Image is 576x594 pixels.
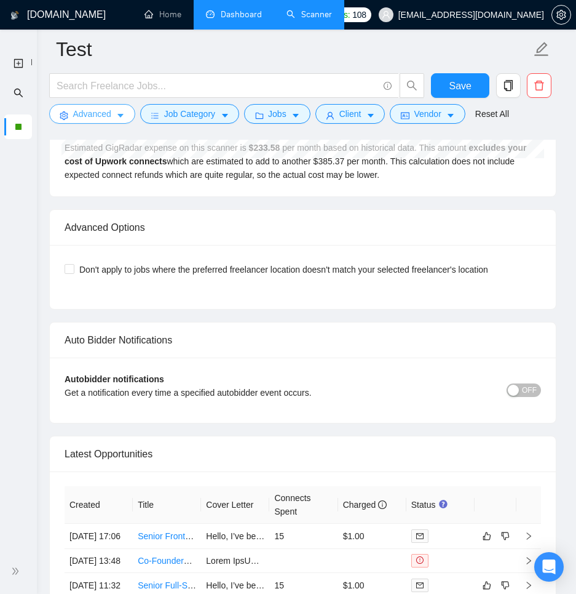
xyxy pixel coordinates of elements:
div: Open Intercom Messenger [534,552,564,582]
button: folderJobscaret-down [245,104,311,124]
span: caret-down [446,111,455,120]
img: logo [10,6,19,25]
div: Auto Bidder Notifications [65,323,541,358]
span: caret-down [221,111,229,120]
span: Client [339,107,361,121]
span: right [524,532,533,540]
button: copy [496,73,521,98]
li: New Scanner [4,50,32,75]
th: Title [133,486,201,524]
span: double-right [11,565,23,577]
td: 15 [269,524,337,549]
button: barsJob Categorycaret-down [140,104,239,124]
span: info-circle [384,82,392,90]
span: Don't apply to jobs where the preferred freelancer location doesn't match your selected freelance... [74,263,493,276]
a: Co-Founders for AI Tool Development [138,556,282,566]
b: excludes your cost of Upwork connects [65,143,527,166]
button: like [479,578,494,593]
span: user [326,111,334,120]
div: Get a notification every time a specified autobidder event occurs. [65,386,422,399]
span: setting [60,111,68,120]
td: [DATE] 17:06 [65,524,133,549]
span: edit [534,41,550,57]
input: Search Freelance Jobs... [57,78,378,94]
button: userClientcaret-down [315,104,385,124]
a: setting [551,10,571,20]
a: Senior Full-Stack Developer with AI/LLM Integration Experience [138,580,381,590]
button: Save [431,73,489,98]
span: delete [527,80,551,91]
button: setting [551,5,571,25]
th: Created [65,486,133,524]
span: mail [416,582,424,589]
span: Job Category [164,107,215,121]
span: Save [449,78,471,94]
a: homeHome [144,9,181,20]
span: idcard [401,111,409,120]
span: exclamation-circle [416,556,424,564]
span: caret-down [366,111,375,120]
span: right [524,556,533,565]
input: Scanner name... [56,34,531,65]
th: Status [406,486,475,524]
span: Vendor [414,107,441,121]
span: mail [416,532,424,540]
a: Reset All [475,107,509,121]
span: caret-down [291,111,300,120]
a: searchScanner [286,9,332,20]
span: caret-down [116,111,125,120]
span: copy [497,80,520,91]
a: dashboardDashboard [206,9,262,20]
a: Senior Frontend Developer (React/Next.js) [138,531,301,541]
span: search [400,80,424,91]
b: Autobidder notifications [65,374,164,384]
span: folder [255,111,264,120]
button: settingAdvancedcaret-down [49,104,135,124]
span: Advanced [73,107,111,121]
span: Jobs [269,107,287,121]
div: Latest Opportunities [65,436,541,472]
span: Charged [343,500,387,510]
div: Tooltip anchor [438,499,449,510]
button: idcardVendorcaret-down [390,104,465,124]
span: like [483,580,491,590]
td: $1.00 [338,524,406,549]
div: Advanced Options [65,210,541,245]
button: like [479,529,494,544]
span: dislike [501,580,510,590]
span: dislike [501,531,510,541]
span: bars [151,111,159,120]
td: Senior Frontend Developer (React/Next.js) [133,524,201,549]
td: Co-Founders for AI Tool Development [133,549,201,573]
span: OFF [522,383,537,397]
button: dislike [498,529,513,544]
td: [DATE] 13:48 [65,549,133,573]
span: like [483,531,491,541]
span: 108 [352,8,366,22]
span: right [524,581,533,590]
span: info-circle [378,500,387,509]
button: dislike [498,578,513,593]
span: user [382,10,390,19]
li: My Scanners [4,80,32,139]
th: Cover Letter [201,486,269,524]
span: search [14,80,23,105]
button: search [400,73,424,98]
a: New Scanner [14,50,23,76]
th: Connects Spent [269,486,337,524]
button: delete [527,73,551,98]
